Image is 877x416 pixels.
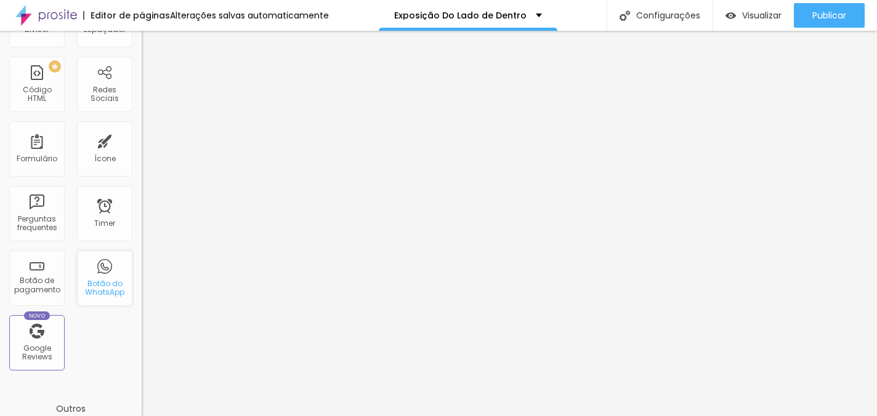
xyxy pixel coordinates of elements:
[794,3,865,28] button: Publicar
[394,11,527,20] p: Exposição Do Lado de Dentro
[94,219,115,228] div: Timer
[742,10,782,20] span: Visualizar
[725,10,736,21] img: view-1.svg
[713,3,794,28] button: Visualizar
[25,25,49,34] div: Divisor
[80,86,129,103] div: Redes Sociais
[620,10,630,21] img: Icone
[12,344,61,362] div: Google Reviews
[17,154,57,163] div: Formulário
[142,31,877,416] iframe: Editor
[12,215,61,233] div: Perguntas frequentes
[12,86,61,103] div: Código HTML
[80,279,129,297] div: Botão do WhatsApp
[94,154,116,163] div: Ícone
[83,11,170,20] div: Editor de páginas
[84,25,126,34] div: Espaçador
[12,276,61,294] div: Botão de pagamento
[812,10,846,20] span: Publicar
[170,11,329,20] div: Alterações salvas automaticamente
[24,311,51,320] div: Novo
